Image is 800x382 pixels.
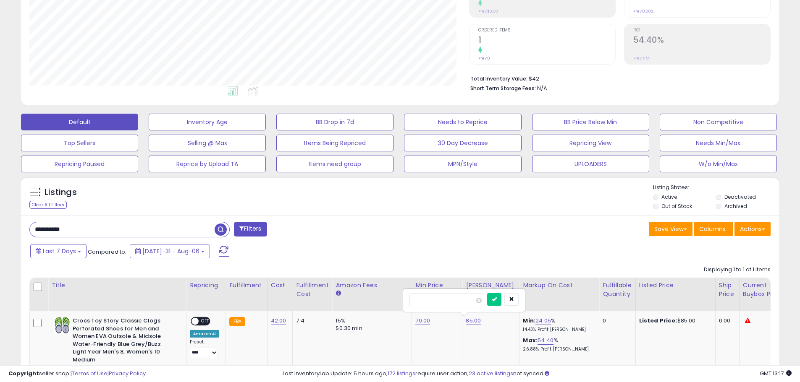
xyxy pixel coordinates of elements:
button: Non Competitive [660,114,777,130]
div: Amazon AI [190,330,219,338]
a: 172 listings [388,369,415,377]
div: Repricing [190,281,222,290]
span: Ordered Items [478,28,615,33]
li: $42 [470,73,764,83]
b: Total Inventory Value: [470,75,527,82]
a: 70.00 [415,317,430,325]
button: UPLOADERS [532,156,649,172]
strong: Copyright [8,369,39,377]
small: Prev: N/A [633,56,650,61]
div: Current Buybox Price [743,281,786,299]
p: 14.43% Profit [PERSON_NAME] [523,327,593,333]
button: BB Price Below Min [532,114,649,130]
button: W/o Min/Max [660,156,777,172]
span: ROI [633,28,770,33]
label: Archived [724,203,747,210]
div: Fulfillable Quantity [603,281,632,299]
button: Save View [649,222,692,236]
a: Terms of Use [72,369,108,377]
small: Prev: 0.00% [633,9,653,14]
div: Displaying 1 to 1 of 1 items [704,266,771,274]
a: 54.40 [538,336,553,345]
small: Amazon Fees. [336,290,341,297]
span: OFF [199,318,212,325]
h2: 1 [478,35,615,47]
button: Reprice by Upload TA [149,156,266,172]
button: Inventory Age [149,114,266,130]
b: Short Term Storage Fees: [470,85,536,92]
a: Privacy Policy [109,369,146,377]
a: 23 active listings [469,369,513,377]
h2: 54.40% [633,35,770,47]
button: Items need group [276,156,393,172]
div: 0.00 [719,317,733,325]
button: BB Drop in 7d [276,114,393,130]
button: MPN/Style [404,156,521,172]
button: [DATE]-31 - Aug-06 [130,244,210,258]
div: $85.00 [639,317,709,325]
button: Repricing Paused [21,156,138,172]
div: % [523,337,593,352]
div: $0.30 min [336,325,405,332]
div: Last InventoryLab Update: 5 hours ago, require user action, not synced. [283,370,792,378]
span: Compared to: [88,248,126,256]
div: Min Price [415,281,459,290]
p: 26.88% Profit [PERSON_NAME] [523,346,593,352]
button: Needs Min/Max [660,135,777,151]
a: 85.00 [466,317,481,325]
img: 51RpcIhPJjL._SL40_.jpg [54,317,71,334]
button: Actions [734,222,771,236]
div: Listed Price [639,281,712,290]
div: Fulfillment Cost [296,281,328,299]
div: Cost [271,281,289,290]
div: 7.4 [296,317,325,325]
th: The percentage added to the cost of goods (COGS) that forms the calculator for Min & Max prices. [519,278,599,311]
button: Last 7 Days [30,244,87,258]
small: Prev: 0 [478,56,490,61]
h5: Listings [45,187,77,198]
label: Deactivated [724,193,756,200]
span: 2025-08-14 13:17 GMT [760,369,792,377]
button: Items Being Repriced [276,135,393,151]
b: Min: [523,317,535,325]
div: Title [52,281,183,290]
div: Amazon Fees [336,281,408,290]
div: [PERSON_NAME] [466,281,516,290]
button: Repricing View [532,135,649,151]
span: N/A [537,84,547,92]
b: Crocs Toy Story Classic Clogs Perforated Shoes for Men and Women EVA Outsole & Midsole Water-Frie... [73,317,175,366]
div: Clear All Filters [29,201,67,209]
span: [DATE]-31 - Aug-06 [142,247,199,255]
span: Last 7 Days [43,247,76,255]
button: Default [21,114,138,130]
button: Columns [694,222,733,236]
div: % [523,317,593,333]
button: 30 Day Decrease [404,135,521,151]
label: Active [661,193,677,200]
small: Prev: $0.00 [478,9,498,14]
div: Markup on Cost [523,281,595,290]
span: Columns [699,225,726,233]
p: Listing States: [653,184,779,192]
a: 24.05 [535,317,551,325]
div: Ship Price [719,281,736,299]
div: Preset: [190,339,219,358]
a: 42.00 [271,317,286,325]
button: Filters [234,222,267,236]
div: Fulfillment [229,281,263,290]
button: Selling @ Max [149,135,266,151]
small: FBA [229,317,245,326]
button: Needs to Reprice [404,114,521,130]
button: Top Sellers [21,135,138,151]
label: Out of Stock [661,203,692,210]
b: Listed Price: [639,317,677,325]
div: seller snap | | [8,370,146,378]
div: 15% [336,317,405,325]
b: Max: [523,336,538,344]
div: 0 [603,317,629,325]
